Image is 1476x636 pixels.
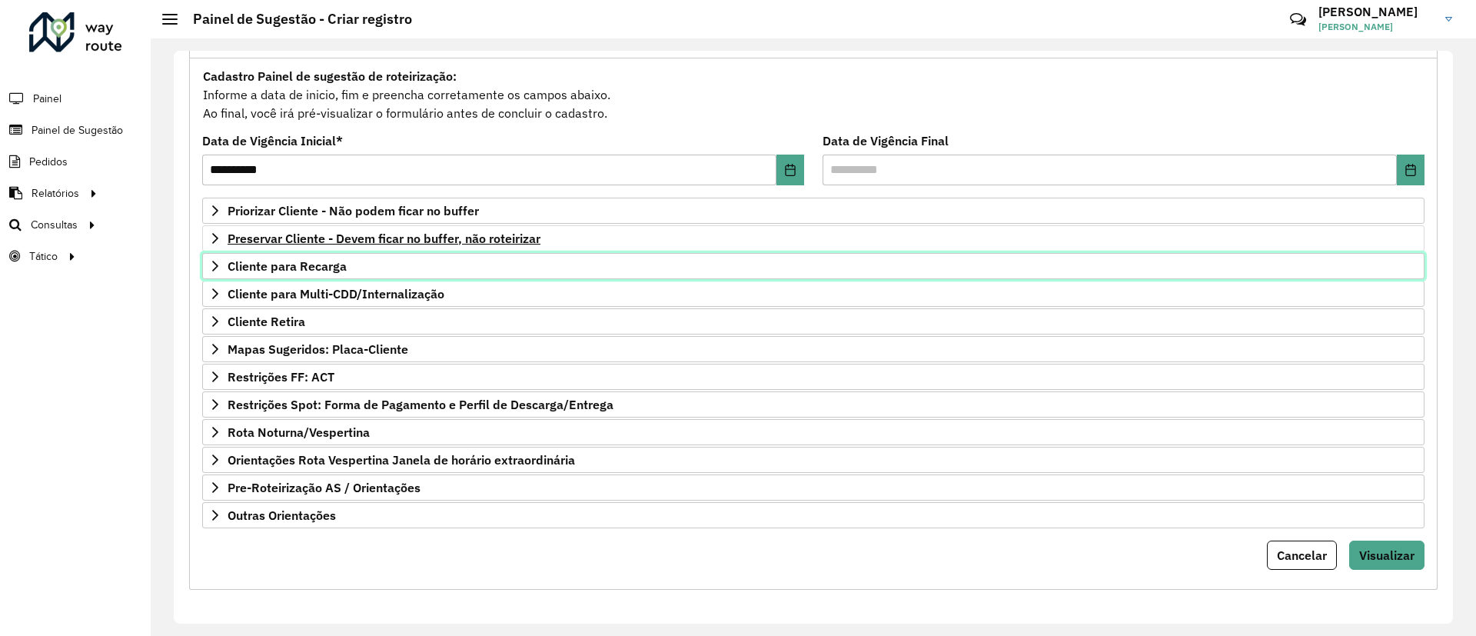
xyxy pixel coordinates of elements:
[1318,20,1434,34] span: [PERSON_NAME]
[29,248,58,265] span: Tático
[202,132,343,150] label: Data de Vigência Inicial
[32,122,123,138] span: Painel de Sugestão
[202,447,1424,473] a: Orientações Rota Vespertina Janela de horário extraordinária
[228,232,540,245] span: Preservar Cliente - Devem ficar no buffer, não roteirizar
[228,260,347,272] span: Cliente para Recarga
[202,364,1424,390] a: Restrições FF: ACT
[228,205,479,217] span: Priorizar Cliente - Não podem ficar no buffer
[228,426,370,438] span: Rota Noturna/Vespertina
[202,475,1424,501] a: Pre-Roteirização AS / Orientações
[178,11,412,28] h2: Painel de Sugestão - Criar registro
[228,481,421,494] span: Pre-Roteirização AS / Orientações
[1397,155,1424,185] button: Choose Date
[202,66,1424,123] div: Informe a data de inicio, fim e preencha corretamente os campos abaixo. Ao final, você irá pré-vi...
[202,336,1424,362] a: Mapas Sugeridos: Placa-Cliente
[1349,541,1424,570] button: Visualizar
[203,68,457,84] strong: Cadastro Painel de sugestão de roteirização:
[202,281,1424,307] a: Cliente para Multi-CDD/Internalização
[228,509,336,521] span: Outras Orientações
[202,225,1424,251] a: Preservar Cliente - Devem ficar no buffer, não roteirizar
[202,253,1424,279] a: Cliente para Recarga
[1277,548,1327,563] span: Cancelar
[202,308,1424,335] a: Cliente Retira
[1318,5,1434,19] h3: [PERSON_NAME]
[33,91,61,107] span: Painel
[228,371,334,383] span: Restrições FF: ACT
[202,419,1424,445] a: Rota Noturna/Vespertina
[776,155,804,185] button: Choose Date
[228,288,444,300] span: Cliente para Multi-CDD/Internalização
[202,502,1424,528] a: Outras Orientações
[202,391,1424,418] a: Restrições Spot: Forma de Pagamento e Perfil de Descarga/Entrega
[1282,3,1315,36] a: Contato Rápido
[228,315,305,328] span: Cliente Retira
[228,398,613,411] span: Restrições Spot: Forma de Pagamento e Perfil de Descarga/Entrega
[228,343,408,355] span: Mapas Sugeridos: Placa-Cliente
[823,132,949,150] label: Data de Vigência Final
[1359,548,1414,563] span: Visualizar
[31,217,78,233] span: Consultas
[202,198,1424,224] a: Priorizar Cliente - Não podem ficar no buffer
[228,454,575,466] span: Orientações Rota Vespertina Janela de horário extraordinária
[32,185,79,201] span: Relatórios
[29,154,68,170] span: Pedidos
[1267,541,1337,570] button: Cancelar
